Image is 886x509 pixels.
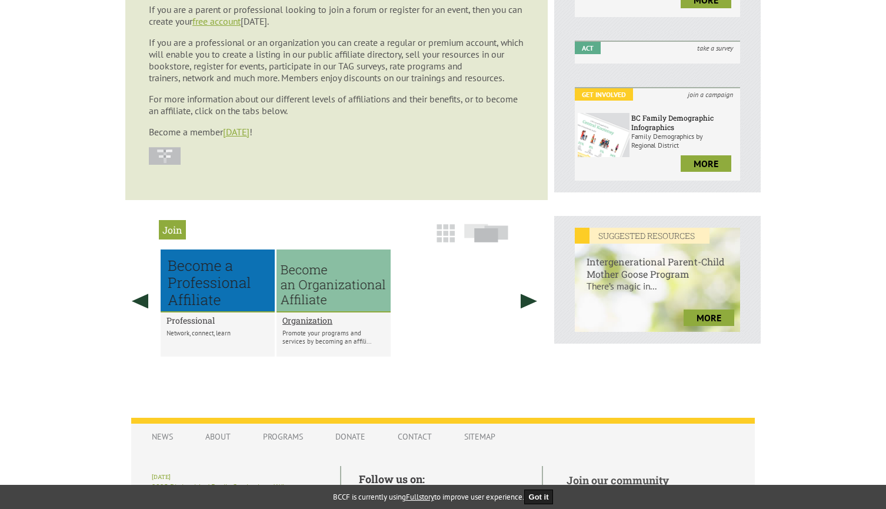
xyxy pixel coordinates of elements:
em: Get Involved [575,88,633,101]
h6: [DATE] [152,473,322,481]
h5: Follow us on: [359,472,524,486]
p: Family Demographics by Regional District [631,132,737,149]
a: more [684,310,734,326]
em: Act [575,42,601,54]
h6: BC Family Demographic Infographics [631,113,737,132]
p: For more information about our different levels of affiliations and their benefits, or to become ... [149,93,524,117]
img: slide-icon.png [464,224,508,242]
h2: Join [159,220,186,239]
a: Slide View [461,229,512,248]
a: News [140,425,185,448]
a: 2025 Distinguished Family Service Award Winners [152,482,300,491]
a: Donate [324,425,377,448]
a: Organization [282,315,385,326]
i: join a campaign [681,88,740,101]
a: Sitemap [452,425,507,448]
a: About [194,425,242,448]
p: Promote your programs and services by becoming an affili... [282,329,385,345]
a: Programs [251,425,315,448]
p: If you are a parent or professional looking to join a forum or register for an event, then you ca... [149,4,524,27]
button: Got it [524,490,554,504]
a: free account [192,15,241,27]
a: Contact [386,425,444,448]
i: take a survey [690,42,740,54]
a: Professional [166,315,269,326]
p: Become a member ! [149,126,524,138]
img: grid-icon.png [437,224,455,242]
h6: Intergenerational Parent-Child Mother Goose Program [575,244,740,280]
a: more [681,155,731,172]
span: If you are a professional or an organization you can create a regular or premium account, which w... [149,36,523,84]
h5: Join our community [567,473,734,487]
p: Network, connect, learn [166,329,269,337]
a: Fullstory [406,492,434,502]
a: Grid View [433,229,458,248]
li: Organization [277,249,391,357]
a: [DATE] [223,126,249,138]
p: There’s magic in... [575,280,740,304]
li: Professional [161,249,275,357]
em: SUGGESTED RESOURCES [575,228,710,244]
